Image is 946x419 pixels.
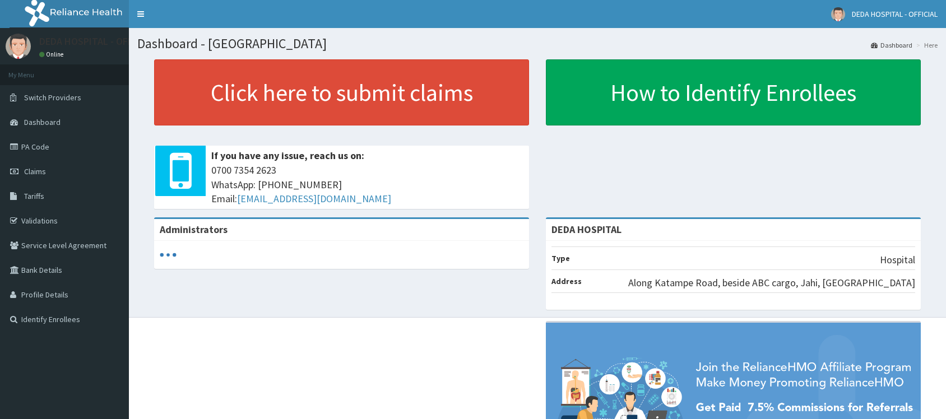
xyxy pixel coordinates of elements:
h1: Dashboard - [GEOGRAPHIC_DATA] [137,36,938,51]
li: Here [913,40,938,50]
b: Address [551,276,582,286]
span: Dashboard [24,117,61,127]
img: User Image [6,34,31,59]
span: Tariffs [24,191,44,201]
svg: audio-loading [160,246,177,263]
p: Along Katampe Road, beside ABC cargo, Jahi, [GEOGRAPHIC_DATA] [628,276,915,290]
b: If you have any issue, reach us on: [211,149,364,162]
img: User Image [831,7,845,21]
b: Administrators [160,223,228,236]
a: Dashboard [871,40,912,50]
strong: DEDA HOSPITAL [551,223,622,236]
span: Switch Providers [24,92,81,103]
a: How to Identify Enrollees [546,59,921,125]
a: [EMAIL_ADDRESS][DOMAIN_NAME] [237,192,391,205]
p: DEDA HOSPITAL - OFFICIAL [39,36,155,46]
p: Hospital [880,253,915,267]
a: Online [39,50,66,58]
a: Click here to submit claims [154,59,529,125]
b: Type [551,253,570,263]
span: 0700 7354 2623 WhatsApp: [PHONE_NUMBER] Email: [211,163,523,206]
span: DEDA HOSPITAL - OFFICIAL [852,9,938,19]
span: Claims [24,166,46,176]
